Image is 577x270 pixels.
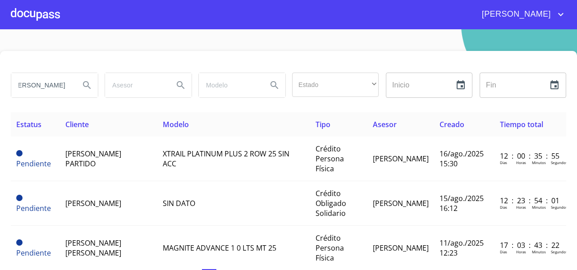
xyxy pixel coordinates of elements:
[199,73,260,97] input: search
[316,188,346,218] span: Crédito Obligado Solidario
[551,249,568,254] p: Segundos
[440,238,484,258] span: 11/ago./2025 12:23
[551,160,568,165] p: Segundos
[440,149,484,169] span: 16/ago./2025 15:30
[516,160,526,165] p: Horas
[264,74,285,96] button: Search
[373,243,429,253] span: [PERSON_NAME]
[475,7,566,22] button: account of current user
[475,7,555,22] span: [PERSON_NAME]
[500,160,507,165] p: Dias
[65,119,89,129] span: Cliente
[516,249,526,254] p: Horas
[163,243,276,253] span: MAGNITE ADVANCE 1 0 LTS MT 25
[500,196,561,206] p: 12 : 23 : 54 : 01
[65,149,121,169] span: [PERSON_NAME] PARTIDO
[532,205,546,210] p: Minutos
[316,119,330,129] span: Tipo
[16,119,41,129] span: Estatus
[500,119,543,129] span: Tiempo total
[440,193,484,213] span: 15/ago./2025 16:12
[16,203,51,213] span: Pendiente
[16,248,51,258] span: Pendiente
[532,160,546,165] p: Minutos
[516,205,526,210] p: Horas
[500,249,507,254] p: Dias
[440,119,464,129] span: Creado
[292,73,379,97] div: ​
[163,198,195,208] span: SIN DATO
[500,205,507,210] p: Dias
[16,195,23,201] span: Pendiente
[16,239,23,246] span: Pendiente
[532,249,546,254] p: Minutos
[170,74,192,96] button: Search
[500,151,561,161] p: 12 : 00 : 35 : 55
[65,198,121,208] span: [PERSON_NAME]
[163,119,189,129] span: Modelo
[105,73,166,97] input: search
[500,240,561,250] p: 17 : 03 : 43 : 22
[316,144,344,174] span: Crédito Persona Física
[16,159,51,169] span: Pendiente
[16,150,23,156] span: Pendiente
[11,73,73,97] input: search
[373,119,397,129] span: Asesor
[76,74,98,96] button: Search
[65,238,121,258] span: [PERSON_NAME] [PERSON_NAME]
[373,154,429,164] span: [PERSON_NAME]
[373,198,429,208] span: [PERSON_NAME]
[551,205,568,210] p: Segundos
[316,233,344,263] span: Crédito Persona Física
[163,149,289,169] span: XTRAIL PLATINUM PLUS 2 ROW 25 SIN ACC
